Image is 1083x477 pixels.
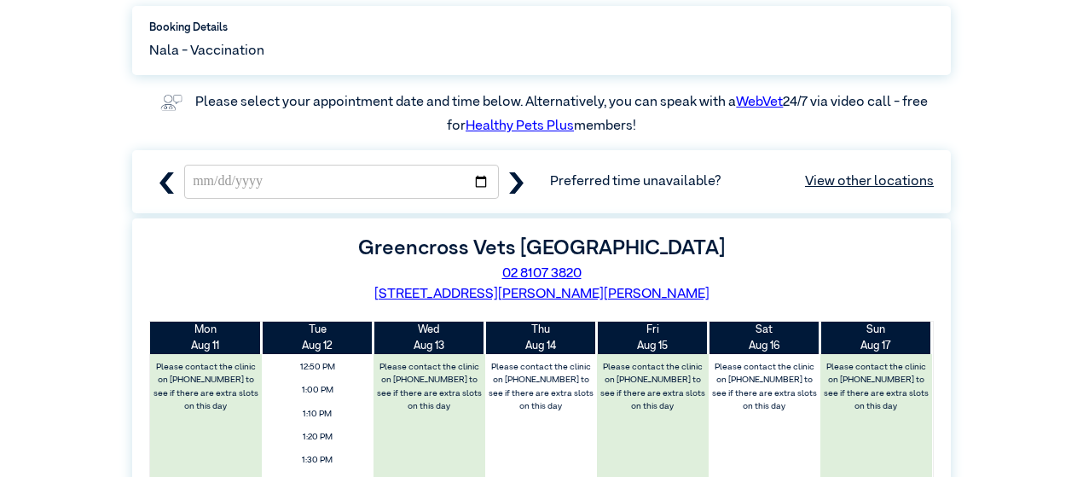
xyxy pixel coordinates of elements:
a: WebVet [736,96,783,109]
img: vet [155,89,188,116]
span: 1:10 PM [267,404,369,424]
a: Healthy Pets Plus [466,119,574,133]
th: Aug 13 [374,322,485,354]
span: 1:00 PM [267,381,369,400]
label: Booking Details [149,20,934,36]
a: View other locations [805,172,934,192]
th: Aug 11 [150,322,262,354]
label: Please select your appointment date and time below. Alternatively, you can speak with a 24/7 via ... [195,96,930,133]
label: Please contact the clinic on [PHONE_NUMBER] to see if there are extra slots on this day [375,358,484,416]
span: 1:30 PM [267,451,369,470]
label: Greencross Vets [GEOGRAPHIC_DATA] [358,238,725,259]
span: 1:20 PM [267,428,369,447]
span: 12:50 PM [267,358,369,377]
th: Aug 15 [597,322,709,354]
label: Please contact the clinic on [PHONE_NUMBER] to see if there are extra slots on this day [152,358,261,416]
th: Aug 17 [820,322,932,354]
span: Preferred time unavailable? [550,172,934,192]
span: Nala - Vaccination [149,41,264,61]
label: Please contact the clinic on [PHONE_NUMBER] to see if there are extra slots on this day [598,358,707,416]
label: Please contact the clinic on [PHONE_NUMBER] to see if there are extra slots on this day [486,358,595,416]
th: Aug 16 [709,322,820,354]
a: [STREET_ADDRESS][PERSON_NAME][PERSON_NAME] [374,288,709,301]
label: Please contact the clinic on [PHONE_NUMBER] to see if there are extra slots on this day [821,358,930,416]
th: Aug 14 [485,322,597,354]
label: Please contact the clinic on [PHONE_NUMBER] to see if there are extra slots on this day [709,358,819,416]
a: 02 8107 3820 [502,267,582,281]
th: Aug 12 [262,322,374,354]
